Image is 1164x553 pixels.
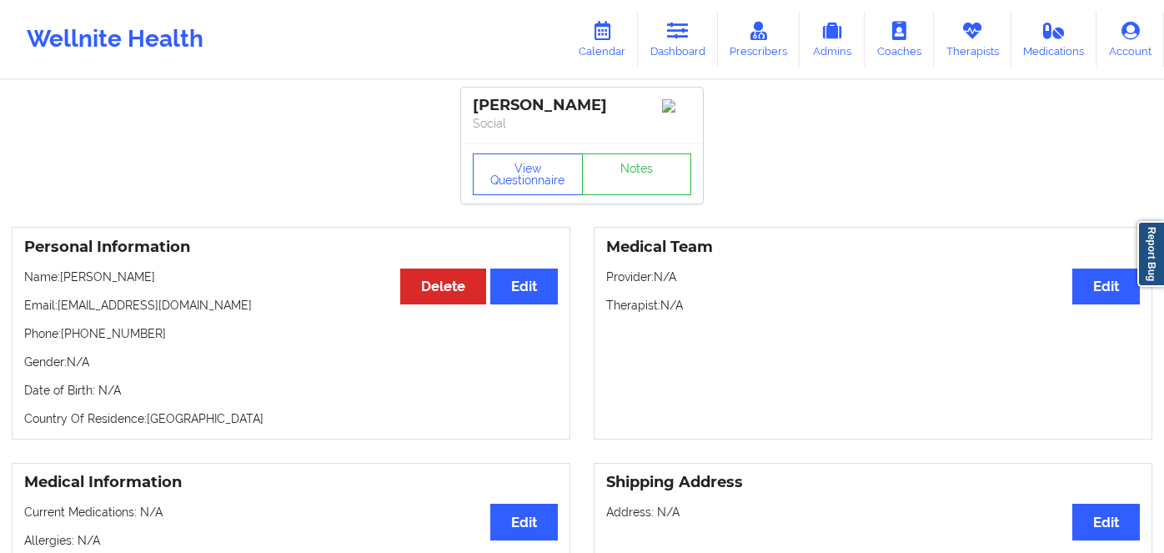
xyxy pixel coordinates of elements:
[24,410,558,427] p: Country Of Residence: [GEOGRAPHIC_DATA]
[865,12,934,67] a: Coaches
[718,12,800,67] a: Prescribers
[400,269,486,304] button: Delete
[1096,12,1164,67] a: Account
[566,12,638,67] a: Calendar
[490,269,558,304] button: Edit
[1011,12,1097,67] a: Medications
[24,504,558,520] p: Current Medications: N/A
[1072,504,1140,540] button: Edit
[24,297,558,314] p: Email: [EMAIL_ADDRESS][DOMAIN_NAME]
[490,504,558,540] button: Edit
[473,153,583,195] button: View Questionnaire
[606,269,1140,285] p: Provider: N/A
[473,96,691,115] div: [PERSON_NAME]
[606,473,1140,492] h3: Shipping Address
[606,504,1140,520] p: Address: N/A
[662,99,691,113] img: Image%2Fplaceholer-image.png
[24,382,558,399] p: Date of Birth: N/A
[582,153,692,195] a: Notes
[24,354,558,370] p: Gender: N/A
[606,238,1140,257] h3: Medical Team
[800,12,865,67] a: Admins
[24,532,558,549] p: Allergies: N/A
[24,269,558,285] p: Name: [PERSON_NAME]
[24,473,558,492] h3: Medical Information
[24,325,558,342] p: Phone: [PHONE_NUMBER]
[1072,269,1140,304] button: Edit
[606,297,1140,314] p: Therapist: N/A
[1137,221,1164,287] a: Report Bug
[638,12,718,67] a: Dashboard
[934,12,1011,67] a: Therapists
[24,238,558,257] h3: Personal Information
[473,115,691,132] p: Social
